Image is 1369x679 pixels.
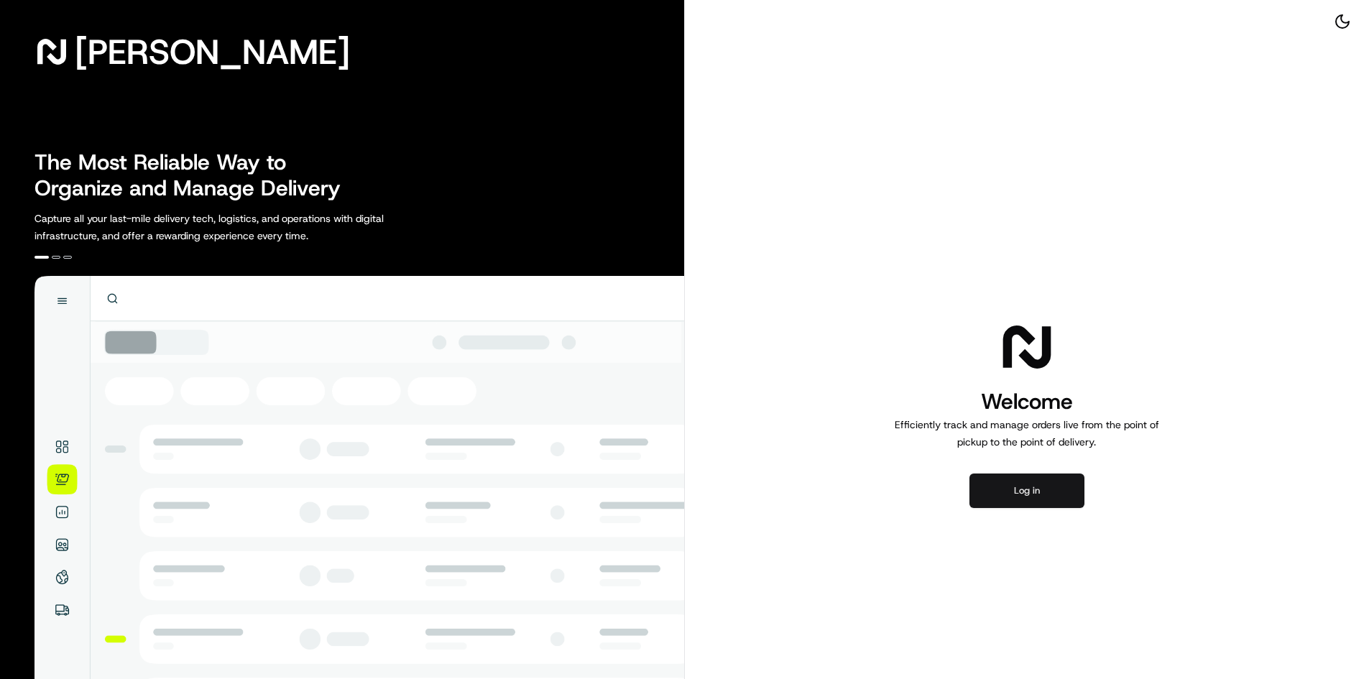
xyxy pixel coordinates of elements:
[34,210,448,244] p: Capture all your last-mile delivery tech, logistics, and operations with digital infrastructure, ...
[969,474,1084,508] button: Log in
[75,37,350,66] span: [PERSON_NAME]
[889,416,1165,451] p: Efficiently track and manage orders live from the point of pickup to the point of delivery.
[889,387,1165,416] h1: Welcome
[34,149,356,201] h2: The Most Reliable Way to Organize and Manage Delivery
